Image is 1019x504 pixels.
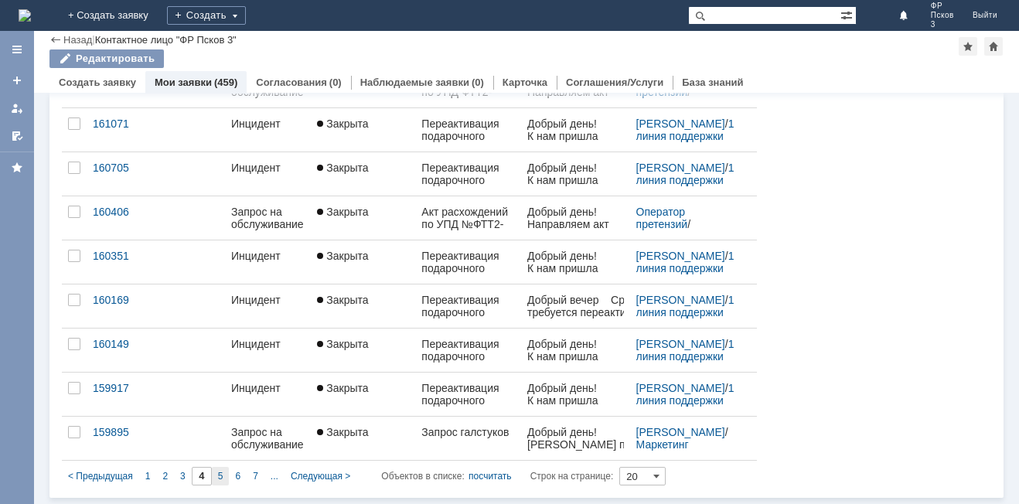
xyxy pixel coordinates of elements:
[291,471,350,482] span: Следующая >
[317,117,368,130] span: Закрыта
[87,108,152,152] a: 161071
[93,426,145,438] div: 159895
[87,284,152,328] a: 160169
[87,240,152,284] a: 160351
[415,240,520,284] a: Переактивация подарочного сертификата
[225,240,311,284] a: Инцидент
[421,294,514,318] div: Переактивация подарочного сертификата
[78,87,129,99] span: - 1000 руб
[682,77,743,88] a: База знаний
[225,152,311,196] a: Инцидент
[87,373,152,416] a: 159917
[636,338,738,375] a: 1 линия поддержки МБК
[317,294,368,306] span: Закрыта
[162,471,168,482] span: 2
[311,108,415,152] a: Закрыта
[63,34,92,46] a: Назад
[311,240,415,284] a: Закрыта
[231,426,305,451] div: Запрос на обслуживание
[421,382,514,407] div: Переактивация подарочного сертификата
[311,417,415,460] a: Закрыта
[87,329,152,372] a: 160149
[93,250,145,262] div: 160351
[636,206,738,230] div: /
[231,382,305,394] div: Инцидент
[317,338,368,350] span: Закрыта
[931,11,954,20] span: Псков
[636,162,725,174] a: [PERSON_NAME]
[472,77,484,88] div: (0)
[317,206,368,218] span: Закрыта
[87,152,152,196] a: 160705
[167,6,246,25] div: Создать
[311,196,415,240] a: Закрыта
[636,117,738,142] div: /
[636,338,738,363] div: /
[959,37,977,56] div: Добавить в избранное
[317,162,368,174] span: Закрыта
[840,7,856,22] span: Расширенный поиск
[311,152,415,196] a: Закрыта
[636,294,738,318] div: /
[636,294,725,306] a: [PERSON_NAME]
[231,250,305,262] div: Инцидент
[636,382,738,407] div: /
[329,77,342,88] div: (0)
[931,2,954,11] span: ФР
[415,284,520,328] a: Переактивация подарочного сертификата
[93,206,145,218] div: 160406
[225,284,311,328] a: Инцидент
[231,117,305,130] div: Инцидент
[93,294,145,306] div: 160169
[225,329,311,372] a: Инцидент
[225,108,311,152] a: Инцидент
[78,87,124,99] span: - 500 руб
[415,152,520,196] a: Переактивация подарочного сертификата
[19,9,31,22] a: Перейти на домашнюю страницу
[225,417,311,460] a: Запрос на обслуживание
[87,196,152,240] a: 160406
[421,117,514,142] div: Переактивация подарочного сертификата
[5,124,29,148] a: Мои согласования
[145,471,151,482] span: 1
[636,162,738,186] div: /
[636,338,725,350] a: [PERSON_NAME]
[636,382,725,394] a: [PERSON_NAME]
[566,77,663,88] a: Соглашения/Услуги
[225,196,311,240] a: Запрос на обслуживание
[271,471,278,482] span: ...
[253,471,258,482] span: 7
[231,338,305,350] div: Инцидент
[636,250,738,287] a: 1 линия поддержки МБК
[256,77,327,88] a: Согласования
[636,206,688,230] a: Оператор претензий
[93,117,145,130] div: 161071
[92,33,94,45] div: |
[180,471,186,482] span: 3
[636,250,738,274] div: /
[311,329,415,372] a: Закрыта
[59,77,136,88] a: Создать заявку
[231,162,305,174] div: Инцидент
[311,284,415,328] a: Закрыта
[235,471,240,482] span: 6
[469,467,512,485] div: посчитать
[415,417,520,460] a: Запрос галстуков
[311,373,415,416] a: Закрыта
[95,34,237,46] div: Контактное лицо "ФР Псков 3"
[636,438,689,451] a: Маркетинг
[984,37,1003,56] div: Сделать домашней страницей
[636,294,738,331] a: 1 линия поддержки МБК
[636,250,725,262] a: [PERSON_NAME]
[231,294,305,306] div: Инцидент
[415,108,520,152] a: Переактивация подарочного сертификата
[636,117,738,155] a: 1 линия поддержки МБК
[68,471,133,482] span: < Предыдущая
[421,206,514,230] div: Акт расхождений по УПД №ФТТ2-1099 от [DATE]
[421,426,514,438] div: Запрос галстуков
[93,382,145,394] div: 159917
